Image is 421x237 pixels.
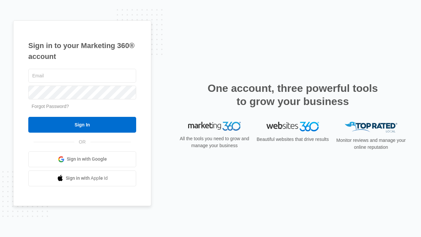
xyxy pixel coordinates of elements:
[334,137,408,151] p: Monitor reviews and manage your online reputation
[345,122,397,133] img: Top Rated Local
[28,40,136,62] h1: Sign in to your Marketing 360® account
[28,171,136,186] a: Sign in with Apple Id
[256,136,330,143] p: Beautiful websites that drive results
[188,122,241,131] img: Marketing 360
[67,156,107,163] span: Sign in with Google
[28,69,136,83] input: Email
[28,117,136,133] input: Sign In
[206,82,380,108] h2: One account, three powerful tools to grow your business
[74,139,90,145] span: OR
[32,104,69,109] a: Forgot Password?
[266,122,319,131] img: Websites 360
[28,151,136,167] a: Sign in with Google
[66,175,108,182] span: Sign in with Apple Id
[178,135,251,149] p: All the tools you need to grow and manage your business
